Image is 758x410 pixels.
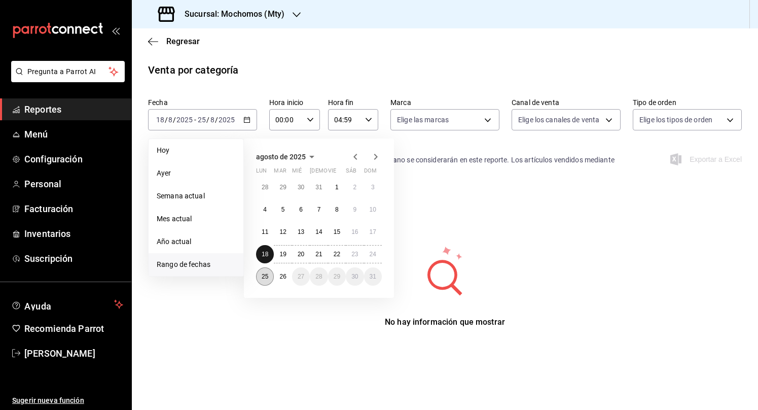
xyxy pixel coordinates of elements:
abbr: 27 de agosto de 2025 [298,273,304,280]
button: 5 de agosto de 2025 [274,200,292,219]
button: 18 de agosto de 2025 [256,245,274,263]
abbr: 2 de agosto de 2025 [353,184,356,191]
input: -- [168,116,173,124]
abbr: 31 de julio de 2025 [315,184,322,191]
span: / [173,116,176,124]
abbr: domingo [364,167,377,178]
button: 26 de agosto de 2025 [274,267,292,286]
span: Sugerir nueva función [12,395,123,406]
span: Facturación [24,202,123,216]
abbr: 16 de agosto de 2025 [351,228,358,235]
span: Ayer [157,168,235,179]
span: Pregunta a Parrot AI [27,66,109,77]
button: 30 de julio de 2025 [292,178,310,196]
abbr: miércoles [292,167,302,178]
button: 25 de agosto de 2025 [256,267,274,286]
div: Venta por categoría [148,62,239,78]
abbr: 4 de agosto de 2025 [263,206,267,213]
span: Rango de fechas [157,259,235,270]
button: 14 de agosto de 2025 [310,223,328,241]
abbr: 6 de agosto de 2025 [299,206,303,213]
abbr: 28 de agosto de 2025 [315,273,322,280]
span: / [215,116,218,124]
abbr: jueves [310,167,370,178]
input: ---- [218,116,235,124]
span: Personal [24,177,123,191]
abbr: 24 de agosto de 2025 [370,251,376,258]
button: 2 de agosto de 2025 [346,178,364,196]
label: Marca [390,99,499,106]
span: Inventarios [24,227,123,241]
button: 31 de julio de 2025 [310,178,328,196]
span: [PERSON_NAME] [24,347,123,360]
abbr: 29 de julio de 2025 [279,184,286,191]
label: Hora inicio [269,99,320,106]
button: 7 de agosto de 2025 [310,200,328,219]
abbr: 25 de agosto de 2025 [262,273,268,280]
button: 21 de agosto de 2025 [310,245,328,263]
span: Suscripción [24,252,123,265]
span: Recomienda Parrot [24,322,123,335]
abbr: 12 de agosto de 2025 [279,228,286,235]
button: 4 de agosto de 2025 [256,200,274,219]
abbr: 31 de agosto de 2025 [370,273,376,280]
abbr: 1 de agosto de 2025 [335,184,339,191]
label: Fecha [148,99,257,106]
button: 29 de julio de 2025 [274,178,292,196]
input: -- [156,116,165,124]
abbr: 14 de agosto de 2025 [315,228,322,235]
abbr: 23 de agosto de 2025 [351,251,358,258]
span: Semana actual [157,191,235,201]
abbr: martes [274,167,286,178]
button: 19 de agosto de 2025 [274,245,292,263]
abbr: 21 de agosto de 2025 [315,251,322,258]
button: 22 de agosto de 2025 [328,245,346,263]
span: Configuración [24,152,123,166]
button: 29 de agosto de 2025 [328,267,346,286]
abbr: 30 de julio de 2025 [298,184,304,191]
abbr: 18 de agosto de 2025 [262,251,268,258]
abbr: 26 de agosto de 2025 [279,273,286,280]
abbr: viernes [328,167,336,178]
button: 17 de agosto de 2025 [364,223,382,241]
abbr: 9 de agosto de 2025 [353,206,356,213]
abbr: 15 de agosto de 2025 [334,228,340,235]
button: 30 de agosto de 2025 [346,267,364,286]
abbr: lunes [256,167,267,178]
abbr: 3 de agosto de 2025 [371,184,375,191]
button: 15 de agosto de 2025 [328,223,346,241]
button: 3 de agosto de 2025 [364,178,382,196]
label: Hora fin [328,99,379,106]
label: Canal de venta [512,99,621,106]
button: 9 de agosto de 2025 [346,200,364,219]
button: 8 de agosto de 2025 [328,200,346,219]
abbr: sábado [346,167,356,178]
button: 31 de agosto de 2025 [364,267,382,286]
button: agosto de 2025 [256,151,318,163]
span: Reportes [24,102,123,116]
abbr: 29 de agosto de 2025 [334,273,340,280]
span: Elige los canales de venta [518,115,599,125]
abbr: 11 de agosto de 2025 [262,228,268,235]
button: 16 de agosto de 2025 [346,223,364,241]
abbr: 20 de agosto de 2025 [298,251,304,258]
button: 20 de agosto de 2025 [292,245,310,263]
abbr: 13 de agosto de 2025 [298,228,304,235]
abbr: 7 de agosto de 2025 [317,206,321,213]
button: Regresar [148,37,200,46]
button: 6 de agosto de 2025 [292,200,310,219]
span: - [194,116,196,124]
button: 23 de agosto de 2025 [346,245,364,263]
button: 10 de agosto de 2025 [364,200,382,219]
span: Elige las marcas [397,115,449,125]
abbr: 22 de agosto de 2025 [334,251,340,258]
abbr: 28 de julio de 2025 [262,184,268,191]
a: Pregunta a Parrot AI [7,74,125,84]
button: 11 de agosto de 2025 [256,223,274,241]
button: 28 de julio de 2025 [256,178,274,196]
abbr: 8 de agosto de 2025 [335,206,339,213]
abbr: 30 de agosto de 2025 [351,273,358,280]
span: Hoy [157,145,235,156]
span: Mes actual [157,214,235,224]
label: Tipo de orden [633,99,742,106]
